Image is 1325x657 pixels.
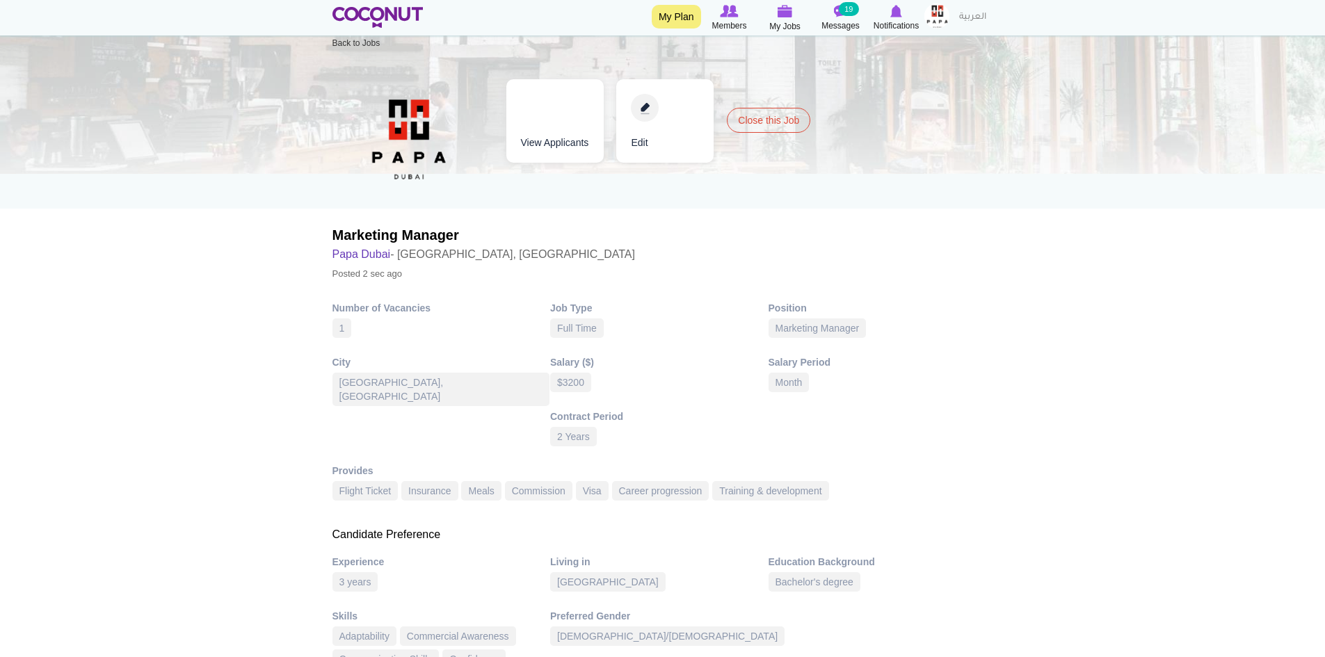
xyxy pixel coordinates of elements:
[332,464,993,478] div: Provides
[952,3,993,31] a: العربية
[576,481,609,501] div: Visa
[652,5,701,29] a: My Plan
[332,301,551,315] div: Number of Vacancies
[332,572,378,592] div: 3 years
[890,5,902,17] img: Notifications
[769,555,987,569] div: Education Background
[505,481,572,501] div: Commission
[461,481,501,501] div: Meals
[550,626,785,646] div: [DEMOGRAPHIC_DATA]/[DEMOGRAPHIC_DATA]
[550,409,769,423] div: Contract Period
[712,19,746,33] span: Members
[612,481,709,501] div: Career progression
[332,7,424,28] img: Home
[757,3,813,33] a: My Jobs My Jobs
[712,481,828,501] div: Training & development
[332,248,391,260] a: Papa Dubai
[400,626,516,646] div: Commercial Awareness
[869,3,924,33] a: Notifications Notifications
[332,626,396,646] div: Adaptability
[550,355,769,369] div: Salary ($)
[550,572,666,592] div: [GEOGRAPHIC_DATA]
[813,3,869,33] a: Messages Messages 19
[769,301,987,315] div: Position
[550,373,591,392] div: $3200
[702,3,757,33] a: Browse Members Members
[506,79,604,163] a: View Applicants
[769,318,867,338] div: Marketing Manager
[332,318,352,338] div: 1
[550,609,769,623] div: Preferred Gender
[332,245,635,264] h3: - [GEOGRAPHIC_DATA], [GEOGRAPHIC_DATA]
[550,427,597,446] div: 2 Years
[834,5,848,17] img: Messages
[769,19,801,33] span: My Jobs
[550,301,769,315] div: Job Type
[778,5,793,17] img: My Jobs
[332,225,635,245] h2: Marketing Manager
[332,555,551,569] div: Experience
[839,2,858,16] small: 19
[550,318,604,338] div: Full Time
[550,555,769,569] div: Living in
[616,79,714,163] a: Edit
[401,481,458,501] div: Insurance
[727,108,810,133] a: Close this Job
[720,5,738,17] img: Browse Members
[769,373,810,392] div: Month
[332,481,399,501] div: Flight Ticket
[332,528,441,540] span: Candidate Preference
[332,373,550,406] div: [GEOGRAPHIC_DATA], [GEOGRAPHIC_DATA]
[821,19,860,33] span: Messages
[332,609,551,623] div: Skills
[769,355,987,369] div: Salary Period
[332,264,635,284] p: Posted 2 sec ago
[874,19,919,33] span: Notifications
[332,38,380,48] a: Back to Jobs
[332,355,551,369] div: City
[769,572,860,592] div: Bachelor's degree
